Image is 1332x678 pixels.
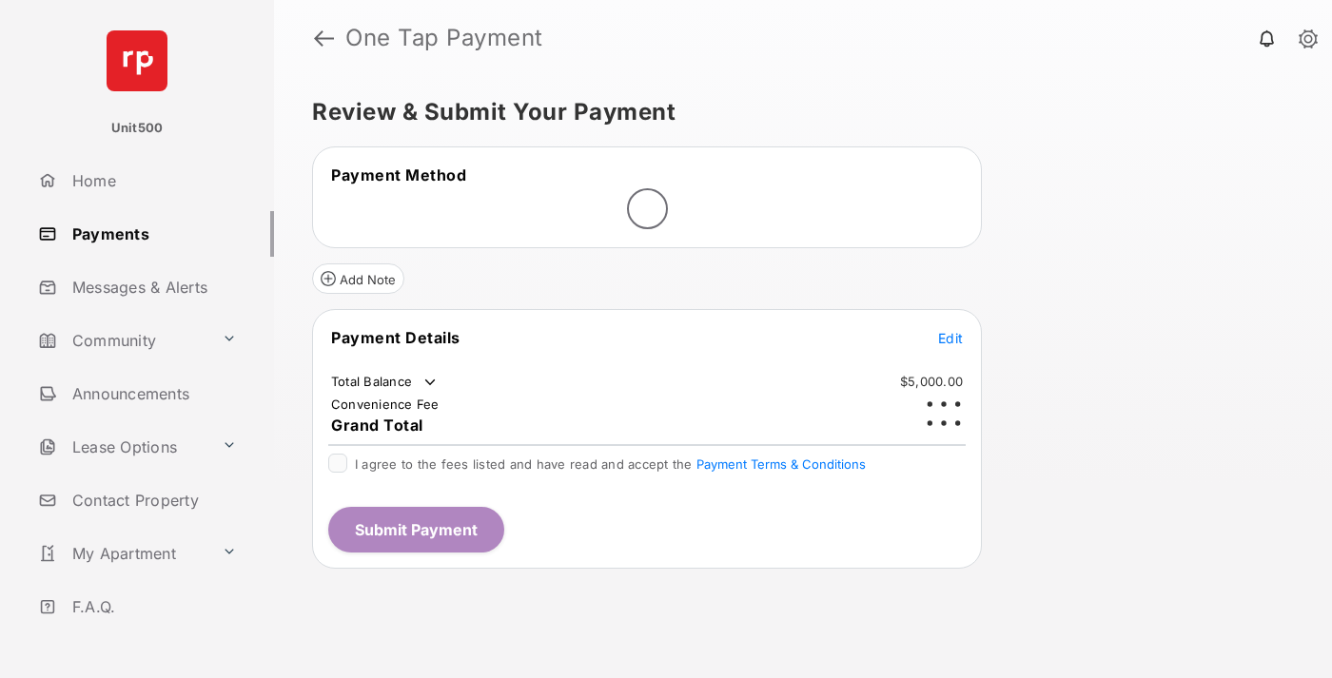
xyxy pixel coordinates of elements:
[899,373,964,390] td: $5,000.00
[30,477,274,523] a: Contact Property
[330,396,441,413] td: Convenience Fee
[312,263,404,294] button: Add Note
[30,531,214,576] a: My Apartment
[30,371,274,416] a: Announcements
[938,330,963,346] span: Edit
[30,424,214,470] a: Lease Options
[30,318,214,363] a: Community
[30,158,274,203] a: Home
[330,373,440,392] td: Total Balance
[30,264,274,310] a: Messages & Alerts
[111,119,164,138] p: Unit500
[345,27,543,49] strong: One Tap Payment
[312,101,1279,124] h5: Review & Submit Your Payment
[696,456,866,472] button: I agree to the fees listed and have read and accept the
[355,456,866,472] span: I agree to the fees listed and have read and accept the
[30,584,274,630] a: F.A.Q.
[328,507,504,552] button: Submit Payment
[331,328,460,347] span: Payment Details
[107,30,167,91] img: svg+xml;base64,PHN2ZyB4bWxucz0iaHR0cDovL3d3dy53My5vcmcvMjAwMC9zdmciIHdpZHRoPSI2NCIgaGVpZ2h0PSI2NC...
[331,416,423,435] span: Grand Total
[938,328,963,347] button: Edit
[331,165,466,184] span: Payment Method
[30,211,274,257] a: Payments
